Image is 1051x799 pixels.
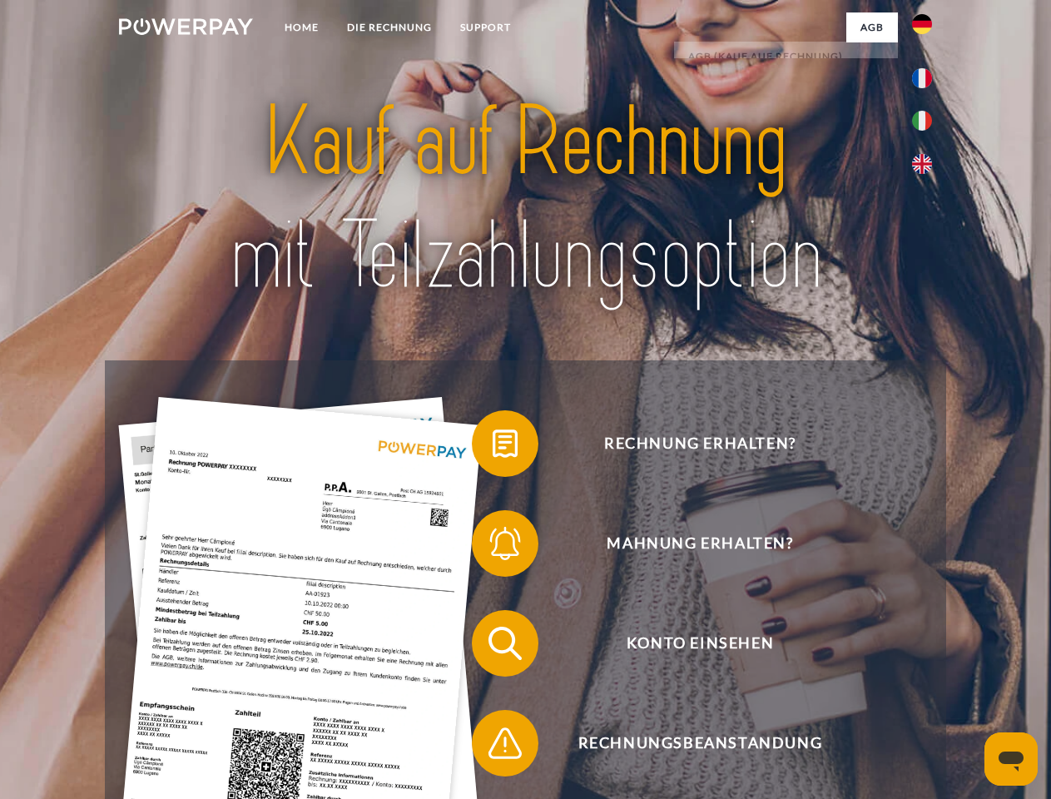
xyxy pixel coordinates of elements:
[270,12,333,42] a: Home
[484,722,526,764] img: qb_warning.svg
[472,610,905,677] button: Konto einsehen
[846,12,898,42] a: agb
[496,410,904,477] span: Rechnung erhalten?
[674,42,898,72] a: AGB (Kauf auf Rechnung)
[912,68,932,88] img: fr
[484,523,526,564] img: qb_bell.svg
[912,154,932,174] img: en
[496,510,904,577] span: Mahnung erhalten?
[484,623,526,664] img: qb_search.svg
[333,12,446,42] a: DIE RECHNUNG
[472,410,905,477] button: Rechnung erhalten?
[912,111,932,131] img: it
[496,710,904,777] span: Rechnungsbeanstandung
[446,12,525,42] a: SUPPORT
[984,732,1038,786] iframe: Schaltfläche zum Öffnen des Messaging-Fensters
[119,18,253,35] img: logo-powerpay-white.svg
[472,510,905,577] button: Mahnung erhalten?
[496,610,904,677] span: Konto einsehen
[472,710,905,777] button: Rechnungsbeanstandung
[159,80,892,319] img: title-powerpay_de.svg
[484,423,526,464] img: qb_bill.svg
[912,14,932,34] img: de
